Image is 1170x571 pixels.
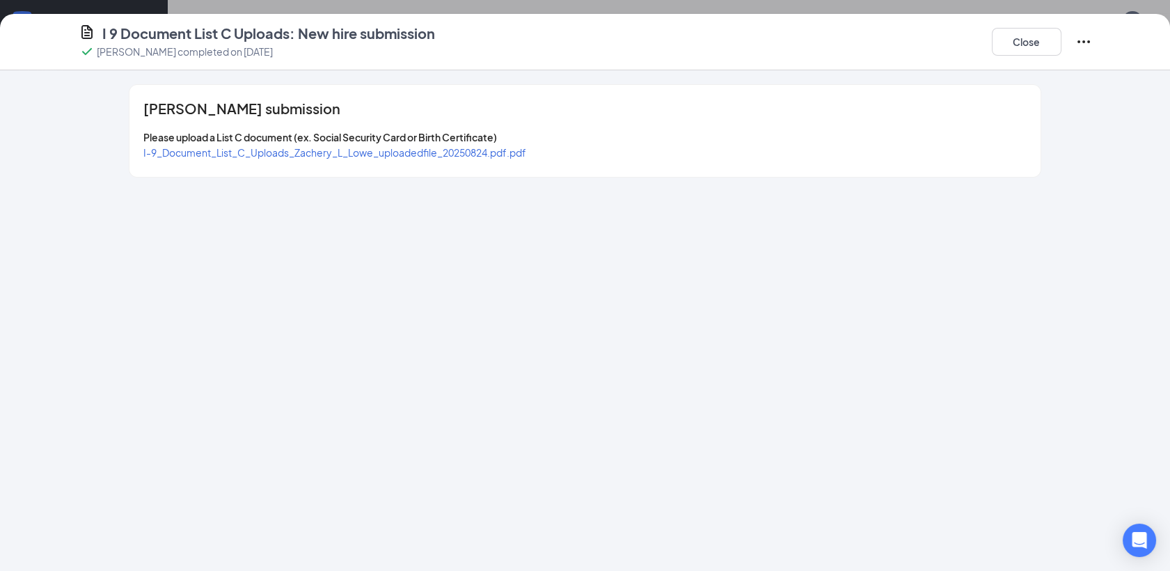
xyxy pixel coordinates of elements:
span: Please upload a List C document (ex. Social Security Card or Birth Certificate) [143,131,497,143]
p: [PERSON_NAME] completed on [DATE] [97,45,273,58]
div: Open Intercom Messenger [1123,524,1156,557]
a: I-9_Document_List_C_Uploads_Zachery_L_Lowe_uploadedfile_20250824.pdf.pdf [143,146,526,159]
svg: CustomFormIcon [79,24,95,40]
button: Close [992,28,1061,56]
svg: Ellipses [1075,33,1092,50]
h4: I 9 Document List C Uploads: New hire submission [102,24,435,43]
svg: Checkmark [79,43,95,60]
span: [PERSON_NAME] submission [143,102,340,116]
